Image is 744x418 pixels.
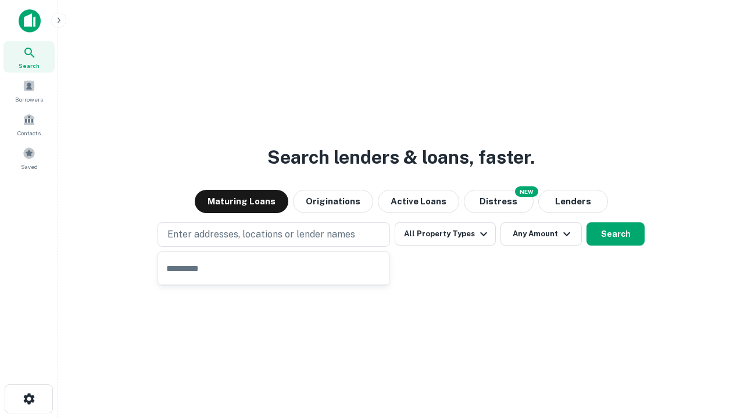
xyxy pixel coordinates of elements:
button: Search distressed loans with lien and other non-mortgage details. [464,190,534,213]
span: Search [19,61,40,70]
iframe: Chat Widget [686,325,744,381]
img: capitalize-icon.png [19,9,41,33]
a: Borrowers [3,75,55,106]
button: Lenders [538,190,608,213]
button: All Property Types [395,222,496,246]
button: Maturing Loans [195,190,288,213]
span: Contacts [17,128,41,138]
button: Active Loans [378,190,459,213]
a: Contacts [3,109,55,140]
a: Search [3,41,55,73]
button: Any Amount [500,222,582,246]
span: Borrowers [15,95,43,104]
div: NEW [515,186,538,197]
h3: Search lenders & loans, faster. [267,143,535,171]
a: Saved [3,142,55,174]
span: Saved [21,162,38,171]
p: Enter addresses, locations or lender names [167,228,355,242]
button: Originations [293,190,373,213]
button: Enter addresses, locations or lender names [158,222,390,247]
button: Search [586,222,645,246]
